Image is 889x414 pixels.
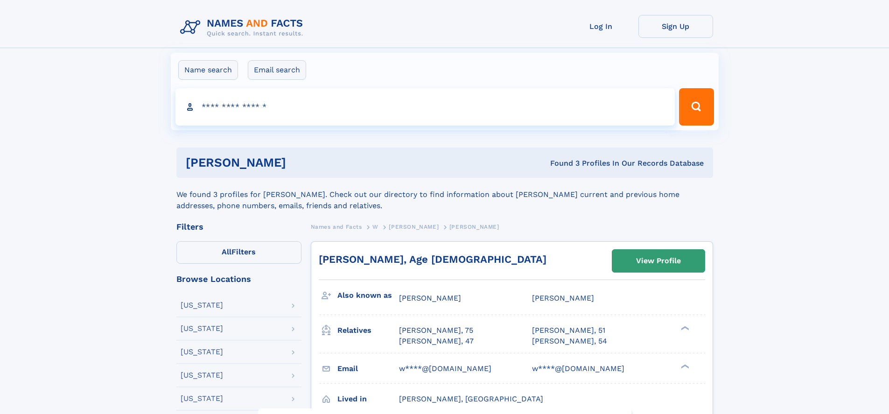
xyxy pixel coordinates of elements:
[175,88,675,126] input: search input
[178,60,238,80] label: Name search
[181,325,223,332] div: [US_STATE]
[337,288,399,303] h3: Also known as
[181,348,223,356] div: [US_STATE]
[612,250,705,272] a: View Profile
[636,250,681,272] div: View Profile
[176,178,713,211] div: We found 3 profiles for [PERSON_NAME]. Check out our directory to find information about [PERSON_...
[564,15,638,38] a: Log In
[399,336,474,346] a: [PERSON_NAME], 47
[638,15,713,38] a: Sign Up
[418,158,704,168] div: Found 3 Profiles In Our Records Database
[337,361,399,377] h3: Email
[399,394,543,403] span: [PERSON_NAME], [GEOGRAPHIC_DATA]
[319,253,546,265] a: [PERSON_NAME], Age [DEMOGRAPHIC_DATA]
[399,325,473,336] a: [PERSON_NAME], 75
[679,363,690,369] div: ❯
[176,223,301,231] div: Filters
[181,395,223,402] div: [US_STATE]
[532,325,605,336] a: [PERSON_NAME], 51
[176,241,301,264] label: Filters
[372,221,378,232] a: W
[337,391,399,407] h3: Lived in
[389,221,439,232] a: [PERSON_NAME]
[222,247,231,256] span: All
[449,224,499,230] span: [PERSON_NAME]
[389,224,439,230] span: [PERSON_NAME]
[679,88,714,126] button: Search Button
[679,325,690,331] div: ❯
[176,15,311,40] img: Logo Names and Facts
[372,224,378,230] span: W
[532,336,607,346] a: [PERSON_NAME], 54
[181,302,223,309] div: [US_STATE]
[399,294,461,302] span: [PERSON_NAME]
[311,221,362,232] a: Names and Facts
[181,372,223,379] div: [US_STATE]
[186,157,418,168] h1: [PERSON_NAME]
[248,60,306,80] label: Email search
[337,323,399,338] h3: Relatives
[176,275,301,283] div: Browse Locations
[532,294,594,302] span: [PERSON_NAME]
